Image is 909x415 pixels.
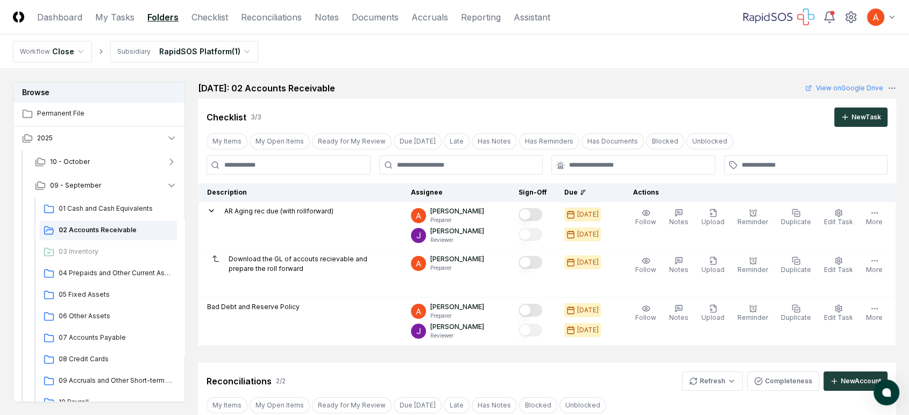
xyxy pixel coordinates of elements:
[472,397,517,413] button: Has Notes
[864,206,885,229] button: More
[864,302,885,325] button: More
[59,204,173,213] span: 01 Cash and Cash Equivalents
[823,371,887,391] button: NewAccount
[624,188,887,197] div: Actions
[851,112,881,122] div: New Task
[519,304,542,317] button: Mark complete
[735,206,770,229] button: Reminder
[59,268,173,278] span: 04 Prepaids and Other Current Assets
[519,208,542,221] button: Mark complete
[822,206,855,229] button: Edit Task
[824,266,853,274] span: Edit Task
[430,226,484,236] p: [PERSON_NAME]
[669,218,688,226] span: Notes
[682,371,743,391] button: Refresh
[13,82,184,102] h3: Browse
[191,11,228,24] a: Checklist
[312,133,392,149] button: Ready for My Review
[781,266,811,274] span: Duplicate
[472,133,517,149] button: Has Notes
[841,376,881,386] div: New Account
[250,397,310,413] button: My Open Items
[822,254,855,277] button: Edit Task
[250,133,310,149] button: My Open Items
[13,102,186,126] a: Permanent File
[276,376,286,386] div: 2 / 2
[514,11,550,24] a: Assistant
[430,264,484,272] p: Preparer
[430,254,484,264] p: [PERSON_NAME]
[59,290,173,299] span: 05 Fixed Assets
[59,311,173,321] span: 06 Other Assets
[430,322,484,332] p: [PERSON_NAME]
[577,257,599,267] div: [DATE]
[633,254,658,277] button: Follow
[743,9,814,26] img: RapidSOS logo
[430,332,484,340] p: Reviewer
[39,328,177,348] a: 07 Accounts Payable
[117,47,151,56] div: Subsidiary
[352,11,399,24] a: Documents
[805,83,883,93] a: View onGoogle Drive
[59,225,173,235] span: 02 Accounts Receivable
[779,254,813,277] button: Duplicate
[394,133,442,149] button: Due Today
[207,111,246,124] div: Checklist
[646,133,684,149] button: Blocked
[559,397,606,413] button: Unblocked
[26,150,186,174] button: 10 - October
[207,397,247,413] button: My Items
[411,304,426,319] img: ACg8ocK3mdmu6YYpaRl40uhUUGu9oxSxFSb1vbjsnEih2JuwAH1PGA=s96-c
[207,375,272,388] div: Reconciliations
[667,206,691,229] button: Notes
[781,218,811,226] span: Duplicate
[781,313,811,321] span: Duplicate
[26,174,186,197] button: 09 - September
[701,313,725,321] span: Upload
[95,11,134,24] a: My Tasks
[747,371,819,391] button: Completeness
[779,302,813,325] button: Duplicate
[519,133,579,149] button: Has Reminders
[411,256,426,271] img: ACg8ocK3mdmu6YYpaRl40uhUUGu9oxSxFSb1vbjsnEih2JuwAH1PGA=s96-c
[37,109,177,118] span: Permanent File
[577,210,599,219] div: [DATE]
[402,183,510,202] th: Assignee
[394,397,442,413] button: Due Today
[822,302,855,325] button: Edit Task
[824,218,853,226] span: Edit Task
[39,199,177,219] a: 01 Cash and Cash Equivalents
[229,254,394,274] p: Download the GL of accouts recievable and prepare the roll forward
[59,397,173,407] span: 10 Payroll
[251,112,261,122] div: 3 / 3
[510,183,556,202] th: Sign-Off
[699,254,727,277] button: Upload
[633,206,658,229] button: Follow
[669,313,688,321] span: Notes
[411,208,426,223] img: ACg8ocK3mdmu6YYpaRl40uhUUGu9oxSxFSb1vbjsnEih2JuwAH1PGA=s96-c
[411,228,426,243] img: ACg8ocKTC56tjQR6-o9bi8poVV4j_qMfO6M0RniyL9InnBgkmYdNig=s96-c
[874,380,899,405] button: atlas-launcher
[147,11,179,24] a: Folders
[59,247,173,256] span: 03 Inventory
[39,393,177,412] a: 10 Payroll
[669,266,688,274] span: Notes
[444,133,470,149] button: Late
[207,302,300,312] p: Bad Debt and Reserve Policy
[39,242,177,262] a: 03 Inventory
[37,133,53,143] span: 2025
[737,313,768,321] span: Reminder
[737,266,768,274] span: Reminder
[834,108,887,127] button: NewTask
[411,324,426,339] img: ACg8ocKTC56tjQR6-o9bi8poVV4j_qMfO6M0RniyL9InnBgkmYdNig=s96-c
[564,188,607,197] div: Due
[430,312,484,320] p: Preparer
[577,305,599,315] div: [DATE]
[633,302,658,325] button: Follow
[519,228,542,241] button: Mark complete
[207,133,247,149] button: My Items
[198,183,403,202] th: Description
[635,313,656,321] span: Follow
[50,181,101,190] span: 09 - September
[39,221,177,240] a: 02 Accounts Receivable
